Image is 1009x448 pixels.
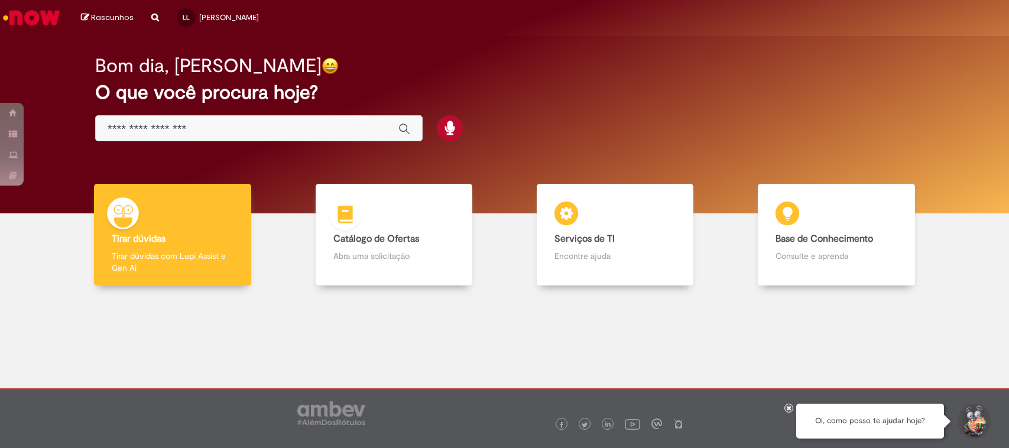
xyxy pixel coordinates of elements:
span: LL [183,14,190,21]
img: logo_footer_naosei.png [673,418,684,429]
img: logo_footer_ambev_rotulo_gray.png [297,401,365,425]
img: logo_footer_youtube.png [625,416,640,431]
a: Catálogo de Ofertas Abra uma solicitação [283,184,504,286]
p: Consulte e aprenda [776,250,897,262]
h2: Bom dia, [PERSON_NAME] [95,56,322,76]
h2: O que você procura hoje? [95,82,914,103]
span: Rascunhos [91,12,134,23]
p: Tirar dúvidas com Lupi Assist e Gen Ai [112,250,233,274]
span: [PERSON_NAME] [199,12,259,22]
img: ServiceNow [1,6,62,30]
a: Serviços de TI Encontre ajuda [505,184,726,286]
a: Base de Conhecimento Consulte e aprenda [726,184,947,286]
img: logo_footer_linkedin.png [605,421,611,428]
img: happy-face.png [322,57,339,74]
a: Tirar dúvidas Tirar dúvidas com Lupi Assist e Gen Ai [62,184,283,286]
div: Oi, como posso te ajudar hoje? [796,404,944,439]
p: Encontre ajuda [554,250,676,262]
b: Serviços de TI [554,233,615,245]
button: Iniciar Conversa de Suporte [956,404,991,439]
p: Abra uma solicitação [333,250,455,262]
img: logo_footer_twitter.png [582,422,588,428]
b: Base de Conhecimento [776,233,873,245]
a: Rascunhos [81,12,134,24]
b: Tirar dúvidas [112,233,166,245]
b: Catálogo de Ofertas [333,233,419,245]
img: logo_footer_workplace.png [651,418,662,429]
img: logo_footer_facebook.png [559,422,564,428]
